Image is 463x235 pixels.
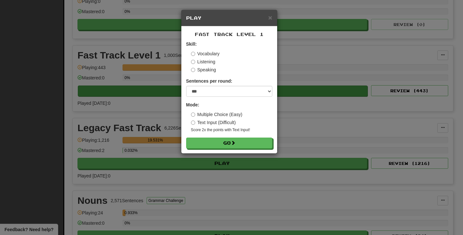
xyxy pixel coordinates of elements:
[268,14,272,21] button: Close
[191,50,220,57] label: Vocabulary
[195,32,264,37] span: Fast Track Level 1
[191,113,195,117] input: Multiple Choice (Easy)
[186,138,272,149] button: Go
[186,78,232,84] label: Sentences per round:
[186,102,199,107] strong: Mode:
[191,127,272,133] small: Score 2x the points with Text Input !
[191,111,242,118] label: Multiple Choice (Easy)
[191,68,195,72] input: Speaking
[186,41,197,47] strong: Skill:
[191,60,195,64] input: Listening
[186,15,272,21] h5: Play
[191,67,216,73] label: Speaking
[191,59,215,65] label: Listening
[268,14,272,21] span: ×
[191,52,195,56] input: Vocabulary
[191,119,236,126] label: Text Input (Difficult)
[191,121,195,125] input: Text Input (Difficult)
